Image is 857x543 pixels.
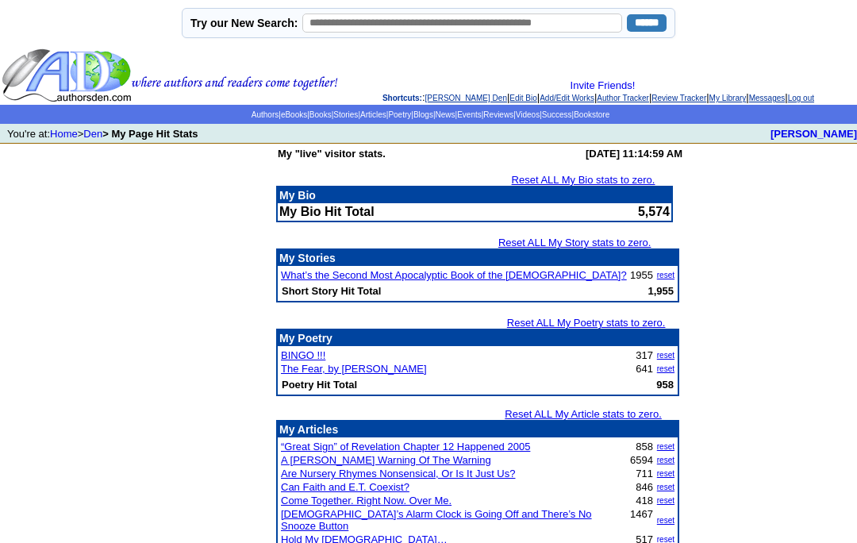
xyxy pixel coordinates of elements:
a: What’s the Second Most Apocalyptic Book of the [DEMOGRAPHIC_DATA]? [281,269,627,281]
font: 418 [636,495,653,506]
a: News [436,110,455,119]
a: Stories [333,110,358,119]
span: Shortcuts: [382,94,422,102]
a: Author Tracker [597,94,649,102]
a: reset [657,516,674,525]
a: Poetry [388,110,411,119]
a: A [PERSON_NAME] Warning Of The Warning [281,454,491,466]
a: Reviews [483,110,513,119]
font: 711 [636,468,653,479]
a: reset [657,496,674,505]
a: reset [657,469,674,478]
a: Reset ALL My Article stats to zero. [505,408,662,420]
a: “Great Sign” of Revelation Chapter 12 Happened 2005 [281,441,530,452]
a: [DEMOGRAPHIC_DATA]’s Alarm Clock is Going Off and There’s No Snooze Button [281,508,592,532]
a: reset [657,271,674,279]
a: Are Nursery Rhymes Nonsensical, Or Is It Just Us? [281,468,515,479]
p: My Articles [279,423,676,436]
a: reset [657,351,674,360]
a: reset [657,483,674,491]
b: [DATE] 11:14:59 AM [586,148,682,160]
a: Blogs [413,110,433,119]
a: Den [83,128,102,140]
a: Invite Friends! [571,79,636,91]
a: Review Tracker [651,94,706,102]
b: My "live" visitor stats. [278,148,386,160]
img: header_logo2.gif [2,48,338,103]
a: Videos [516,110,540,119]
p: My Bio [279,189,670,202]
a: Reset ALL My Story stats to zero. [498,237,651,248]
a: Bookstore [574,110,609,119]
b: Poetry Hit Total [282,379,357,391]
a: Authors [252,110,279,119]
a: [PERSON_NAME] Den [425,94,507,102]
a: reset [657,456,674,464]
a: The Fear, by [PERSON_NAME] [281,363,427,375]
b: 1,955 [648,285,674,297]
a: Home [50,128,78,140]
font: 858 [636,441,653,452]
b: > My Page Hit Stats [102,128,198,140]
a: Can Faith and E.T. Coexist? [281,481,409,493]
p: My Poetry [279,332,676,345]
font: 6594 [630,454,653,466]
a: Messages [749,94,786,102]
a: Articles [360,110,386,119]
a: reset [657,442,674,451]
a: Come Together. Right Now. Over Me. [281,495,452,506]
b: Short Story Hit Total [282,285,381,297]
a: reset [657,364,674,373]
font: 641 [636,363,653,375]
a: Books [309,110,332,119]
b: My Bio Hit Total [279,205,375,218]
a: Log out [788,94,814,102]
a: eBooks [281,110,307,119]
a: Reset ALL My Bio stats to zero. [512,174,655,186]
p: My Stories [279,252,676,264]
a: My Library [709,94,747,102]
b: 958 [656,379,674,391]
a: [PERSON_NAME] [771,128,857,140]
font: 1955 [630,269,653,281]
font: You're at: > [7,128,198,140]
label: Try our New Search: [190,17,298,29]
a: Edit Bio [509,94,536,102]
font: 1467 [630,508,653,520]
a: BINGO !!! [281,349,325,361]
a: Success [542,110,572,119]
font: 317 [636,349,653,361]
a: Events [457,110,482,119]
a: Reset ALL My Poetry stats to zero. [507,317,666,329]
a: Add/Edit Works [540,94,594,102]
div: : | | | | | | | [341,79,855,103]
font: 5,574 [638,205,670,218]
font: 846 [636,481,653,493]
